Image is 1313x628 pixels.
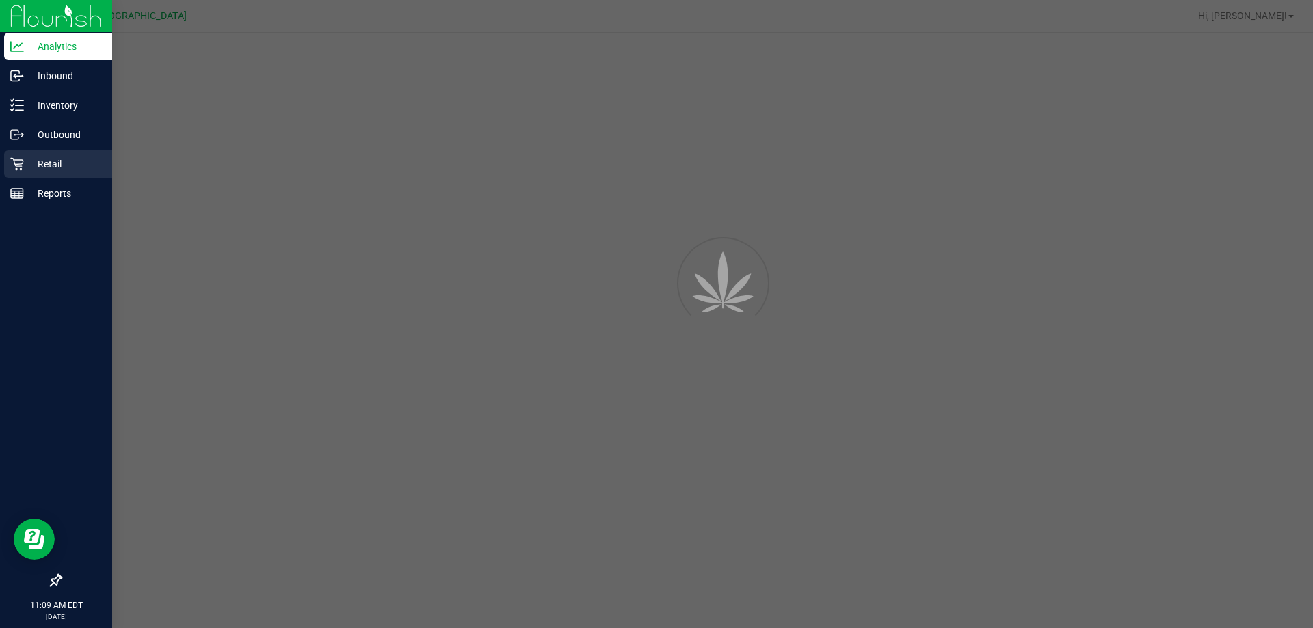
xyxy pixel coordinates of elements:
p: Analytics [24,38,106,55]
inline-svg: Outbound [10,128,24,141]
p: Reports [24,185,106,202]
inline-svg: Inventory [10,98,24,112]
p: [DATE] [6,612,106,622]
inline-svg: Reports [10,187,24,200]
p: Inbound [24,68,106,84]
inline-svg: Retail [10,157,24,171]
p: Inventory [24,97,106,113]
inline-svg: Analytics [10,40,24,53]
p: Retail [24,156,106,172]
inline-svg: Inbound [10,69,24,83]
iframe: Resource center [14,519,55,560]
p: Outbound [24,126,106,143]
p: 11:09 AM EDT [6,599,106,612]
